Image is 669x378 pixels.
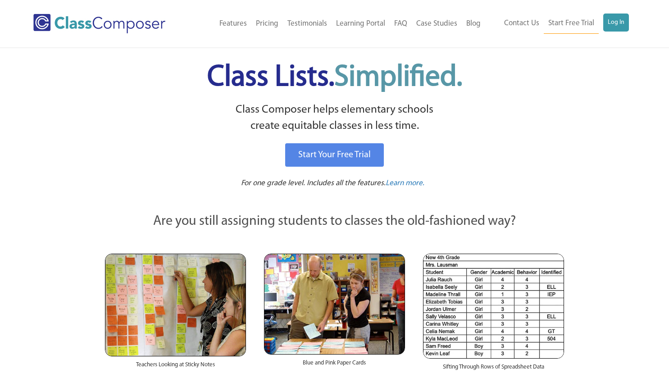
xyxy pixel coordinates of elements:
div: Blue and Pink Paper Cards [264,355,405,376]
p: Are you still assigning students to classes the old-fashioned way? [105,212,564,232]
div: Teachers Looking at Sticky Notes [105,356,246,378]
p: Class Composer helps elementary schools create equitable classes in less time. [104,102,566,135]
a: Start Your Free Trial [285,143,384,167]
span: Learn more. [386,179,424,187]
a: Contact Us [500,14,544,33]
nav: Header Menu [191,14,485,34]
a: Learning Portal [332,14,390,34]
span: For one grade level. Includes all the features. [241,179,386,187]
a: Pricing [251,14,283,34]
nav: Header Menu [485,14,629,34]
a: Features [215,14,251,34]
img: Spreadsheets [423,254,564,359]
a: Blog [462,14,485,34]
a: Log In [603,14,629,32]
img: Class Composer [33,14,165,33]
a: FAQ [390,14,412,34]
span: Class Lists. [207,63,462,92]
a: Case Studies [412,14,462,34]
img: Teachers Looking at Sticky Notes [105,254,246,356]
img: Blue and Pink Paper Cards [264,254,405,354]
a: Testimonials [283,14,332,34]
a: Start Free Trial [544,14,599,34]
span: Simplified. [334,63,462,92]
span: Start Your Free Trial [298,150,371,159]
a: Learn more. [386,178,424,189]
